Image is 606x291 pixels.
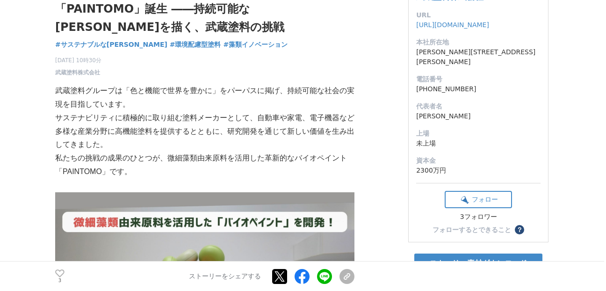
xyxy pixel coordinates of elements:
button: フォロー [445,191,512,208]
dt: 上場 [416,129,541,138]
span: ？ [516,226,523,233]
a: 武蔵塗料株式会社 [55,68,100,77]
dd: [PHONE_NUMBER] [416,84,541,94]
dt: 資本金 [416,156,541,166]
div: フォローするとできること [433,226,511,233]
button: ？ [515,225,524,234]
dt: URL [416,10,541,20]
span: #藻類イノベーション [223,40,288,49]
p: 3 [55,278,65,283]
p: サステナビリティに積極的に取り組む塗料メーカーとして、自動車や家電、電子機器など多様な産業分野に高機能塗料を提供するとともに、研究開発を通じて新しい価値を生み出してきました。 [55,111,354,152]
a: #環境配慮型塗料 [170,40,221,50]
dt: 代表者名 [416,102,541,111]
span: #環境配慮型塗料 [170,40,221,49]
dt: 本社所在地 [416,37,541,47]
dd: 2300万円 [416,166,541,175]
p: ストーリーをシェアする [189,272,261,281]
span: #サステナブルな[PERSON_NAME] [55,40,167,49]
dd: [PERSON_NAME][STREET_ADDRESS][PERSON_NAME] [416,47,541,67]
dd: 未上場 [416,138,541,148]
dt: 電話番号 [416,74,541,84]
a: #サステナブルな[PERSON_NAME] [55,40,167,50]
p: 私たちの挑戦の成果のひとつが、微細藻類由来原料を活用した革新的なバイオペイント「PAINTOMO」です。 [55,152,354,179]
dd: [PERSON_NAME] [416,111,541,121]
a: [URL][DOMAIN_NAME] [416,21,489,29]
div: 3フォロワー [445,213,512,221]
span: [DATE] 10時30分 [55,56,101,65]
p: 武蔵塗料グループは「色と機能で世界を豊かに」をパーパスに掲げ、持続可能な社会の実現を目指しています。 [55,84,354,111]
a: #藻類イノベーション [223,40,288,50]
a: ストーリー素材ダウンロード [414,254,542,273]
